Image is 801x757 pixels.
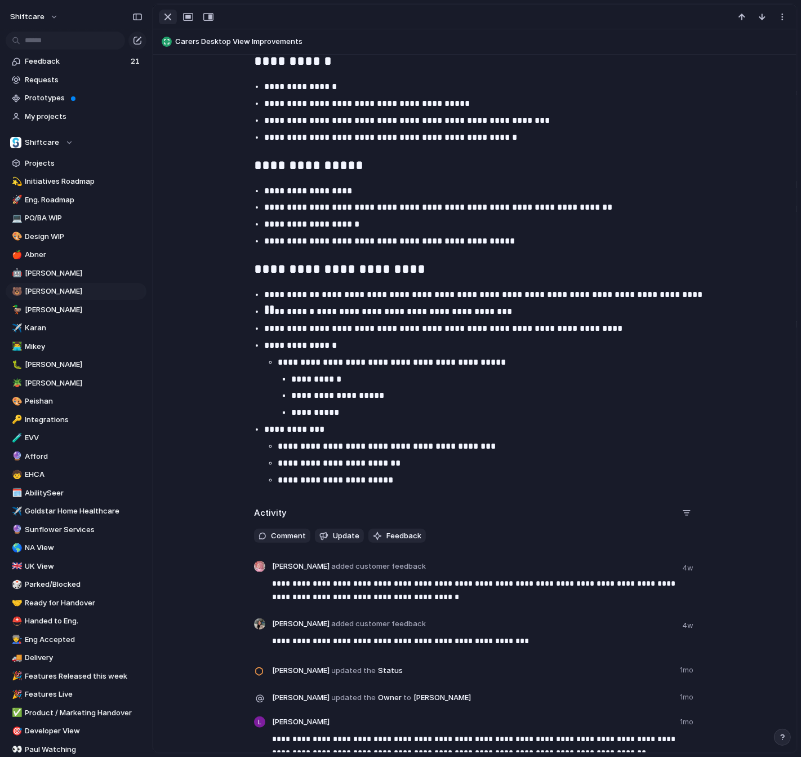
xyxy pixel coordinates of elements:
[6,302,146,318] div: 🦆[PERSON_NAME]
[254,529,310,543] button: Comment
[12,688,20,701] div: 🎉
[10,707,21,719] button: ✅
[10,304,21,316] button: 🦆
[12,175,20,188] div: 💫
[10,744,21,755] button: 👀
[25,469,143,480] span: EHCA
[6,411,146,428] a: 🔑Integrations
[272,561,426,572] span: [PERSON_NAME]
[6,192,146,209] a: 🚀Eng. Roadmap
[10,579,21,590] button: 🎲
[272,618,426,630] span: [PERSON_NAME]
[272,689,673,705] span: Owner
[12,743,20,756] div: 👀
[682,620,696,631] span: 4w
[12,413,20,426] div: 🔑
[10,414,21,426] button: 🔑
[12,358,20,371] div: 🐛
[6,576,146,593] div: 🎲Parked/Blocked
[12,505,20,518] div: ✈️
[10,341,21,352] button: 👨‍💻
[6,503,146,520] a: ✈️Goldstar Home Healthcare
[6,668,146,685] div: 🎉Features Released this week
[10,634,21,645] button: 👨‍🏭
[6,649,146,666] div: 🚚Delivery
[25,249,143,260] span: Abner
[333,530,359,542] span: Update
[12,633,20,646] div: 👨‍🏭
[6,393,146,410] div: 🎨Peishan
[6,72,146,88] a: Requests
[25,304,143,316] span: [PERSON_NAME]
[12,432,20,445] div: 🧪
[12,725,20,738] div: 🎯
[10,249,21,260] button: 🍎
[6,485,146,502] div: 🗓️AbilitySeer
[6,466,146,483] div: 🧒EHCA
[6,613,146,630] a: ⛑️Handed to Eng.
[6,338,146,355] div: 👨‍💻Mikey
[10,213,21,224] button: 💻
[25,579,143,590] span: Parked/Blocked
[6,595,146,612] a: 🤝Ready for Handover
[10,652,21,663] button: 🚚
[10,597,21,609] button: 🤝
[12,230,20,243] div: 🎨
[25,396,143,407] span: Peishan
[272,662,673,678] span: Status
[25,213,143,224] span: PO/BA WIP
[10,469,21,480] button: 🧒
[12,322,20,335] div: ✈️
[6,723,146,740] div: 🎯Developer View
[6,320,146,337] div: ✈️Karan
[25,725,143,737] span: Developer View
[25,634,143,645] span: Eng Accepted
[10,488,21,499] button: 🗓️
[6,173,146,190] a: 💫Initiatives Roadmap
[6,430,146,446] a: 🧪EVV
[6,246,146,263] a: 🍎Abner
[10,671,21,682] button: 🎉
[12,523,20,536] div: 🔮
[5,8,64,26] button: shiftcare
[10,231,21,242] button: 🎨
[25,652,143,663] span: Delivery
[25,451,143,462] span: Afford
[272,716,330,728] span: [PERSON_NAME]
[25,359,143,370] span: [PERSON_NAME]
[6,265,146,282] a: 🤖[PERSON_NAME]
[10,542,21,554] button: 🌎
[10,11,44,23] span: shiftcare
[6,521,146,538] a: 🔮Sunflower Services
[25,524,143,535] span: Sunflower Services
[272,665,330,676] span: [PERSON_NAME]
[6,686,146,703] div: 🎉Features Live
[6,558,146,575] a: 🇬🇧UK View
[25,111,143,122] span: My projects
[6,705,146,721] a: ✅Product / Marketing Handover
[6,108,146,125] a: My projects
[332,692,376,703] span: updated the
[6,155,146,172] a: Projects
[12,652,20,665] div: 🚚
[25,286,143,297] span: [PERSON_NAME]
[12,212,20,225] div: 💻
[25,176,143,187] span: Initiatives Roadmap
[6,448,146,465] div: 🔮Afford
[315,529,364,543] button: Update
[680,689,696,703] span: 1mo
[25,506,143,517] span: Goldstar Home Healthcare
[6,375,146,392] a: 🪴[PERSON_NAME]
[680,716,696,730] span: 1mo
[6,283,146,300] a: 🐻[PERSON_NAME]
[6,631,146,648] a: 👨‍🏭Eng Accepted
[12,450,20,463] div: 🔮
